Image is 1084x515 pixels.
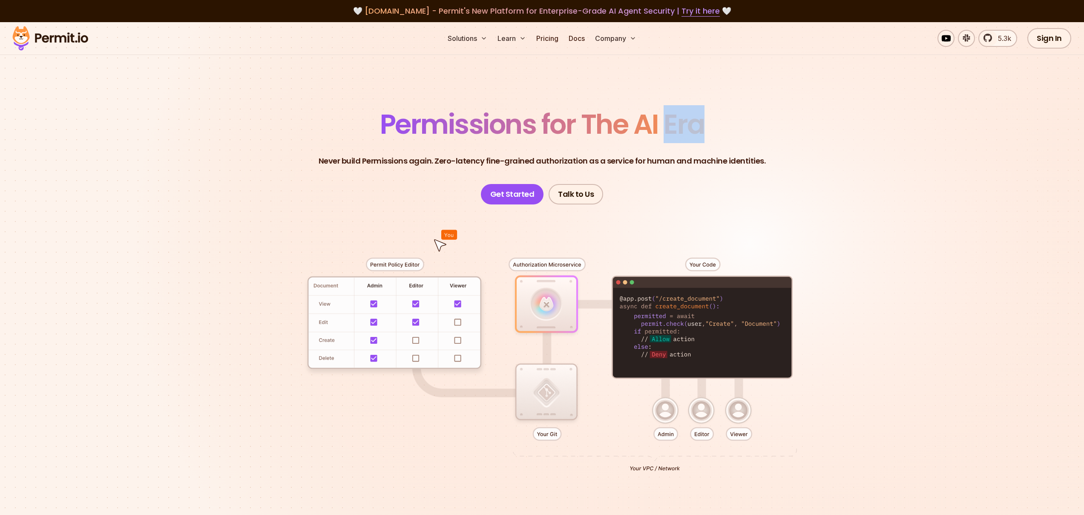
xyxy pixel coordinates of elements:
[993,33,1011,43] span: 5.3k
[444,30,491,47] button: Solutions
[978,30,1017,47] a: 5.3k
[592,30,640,47] button: Company
[494,30,529,47] button: Learn
[380,105,704,143] span: Permissions for The AI Era
[1027,28,1071,49] a: Sign In
[481,184,544,204] a: Get Started
[681,6,720,17] a: Try it here
[319,155,766,167] p: Never build Permissions again. Zero-latency fine-grained authorization as a service for human and...
[533,30,562,47] a: Pricing
[9,24,92,53] img: Permit logo
[565,30,588,47] a: Docs
[549,184,603,204] a: Talk to Us
[20,5,1064,17] div: 🤍 🤍
[365,6,720,16] span: [DOMAIN_NAME] - Permit's New Platform for Enterprise-Grade AI Agent Security |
